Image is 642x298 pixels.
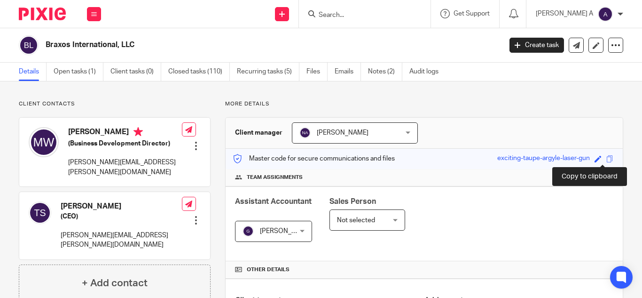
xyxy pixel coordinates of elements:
[335,63,361,81] a: Emails
[29,201,51,224] img: svg%3E
[536,9,593,18] p: [PERSON_NAME] A
[306,63,328,81] a: Files
[19,63,47,81] a: Details
[409,63,446,81] a: Audit logs
[368,63,402,81] a: Notes (2)
[235,198,312,205] span: Assistant Accountant
[61,201,182,211] h4: [PERSON_NAME]
[68,139,182,148] h5: (Business Development Director)
[317,129,368,136] span: [PERSON_NAME]
[509,38,564,53] a: Create task
[68,158,182,177] p: [PERSON_NAME][EMAIL_ADDRESS][PERSON_NAME][DOMAIN_NAME]
[497,153,590,164] div: exciting-taupe-argyle-laser-gun
[233,154,395,163] p: Master code for secure communications and files
[598,7,613,22] img: svg%3E
[247,266,290,274] span: Other details
[235,128,282,137] h3: Client manager
[54,63,103,81] a: Open tasks (1)
[133,127,143,137] i: Primary
[46,40,406,50] h2: Braxos International, LLC
[243,226,254,237] img: svg%3E
[19,35,39,55] img: svg%3E
[61,212,182,221] h5: (CEO)
[454,10,490,17] span: Get Support
[299,127,311,138] img: svg%3E
[19,100,211,108] p: Client contacts
[225,100,623,108] p: More details
[82,276,148,290] h4: + Add contact
[260,228,312,234] span: [PERSON_NAME]
[237,63,299,81] a: Recurring tasks (5)
[337,217,375,224] span: Not selected
[329,198,376,205] span: Sales Person
[110,63,161,81] a: Client tasks (0)
[19,8,66,20] img: Pixie
[61,231,182,250] p: [PERSON_NAME][EMAIL_ADDRESS][PERSON_NAME][DOMAIN_NAME]
[168,63,230,81] a: Closed tasks (110)
[68,127,182,139] h4: [PERSON_NAME]
[318,11,402,20] input: Search
[29,127,59,157] img: svg%3E
[247,174,303,181] span: Team assignments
